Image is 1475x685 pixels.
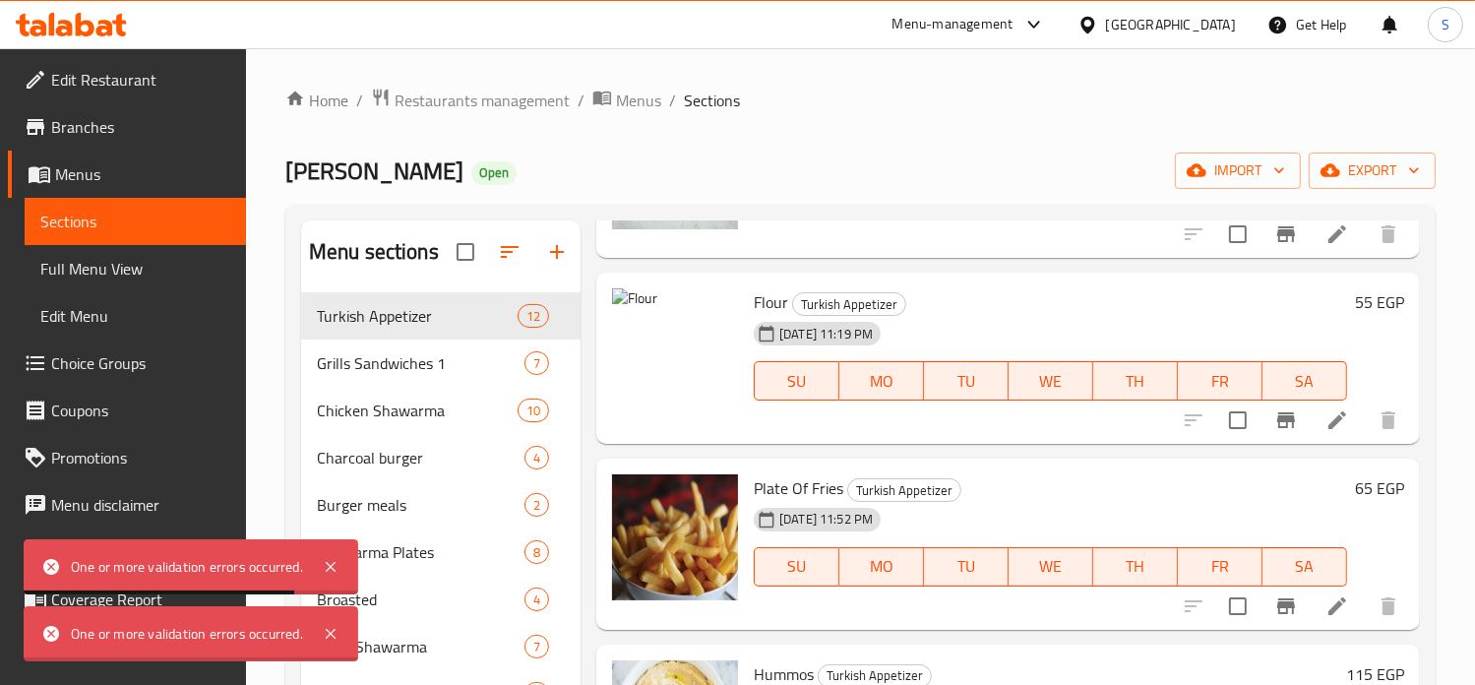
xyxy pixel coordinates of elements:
button: Add section [533,228,581,276]
button: import [1175,153,1301,189]
span: Turkish Appetizer [317,304,518,328]
span: TU [932,552,1001,581]
div: One or more validation errors occurred. [71,623,303,645]
span: Edit Restaurant [51,68,230,92]
span: [DATE] 11:52 PM [771,510,881,529]
nav: breadcrumb [285,88,1436,113]
div: items [518,304,549,328]
a: Edit menu item [1325,222,1349,246]
button: SU [754,361,839,401]
h2: Menu sections [309,237,439,267]
span: Coverage Report [51,588,230,611]
a: Branches [8,103,246,151]
button: SA [1262,547,1347,587]
div: Chicken Shawarma10 [301,387,581,434]
span: Turkish Appetizer [848,479,960,502]
button: TH [1093,547,1178,587]
span: import [1191,158,1285,183]
span: Chicken Shawarma [317,399,518,422]
span: WE [1016,552,1085,581]
a: Menus [592,88,661,113]
span: Sections [684,89,740,112]
span: [PERSON_NAME] [285,149,463,193]
button: FR [1178,547,1262,587]
div: items [524,493,549,517]
button: Branch-specific-item [1262,583,1310,630]
span: TH [1101,367,1170,396]
button: delete [1365,211,1412,258]
span: Branches [51,115,230,139]
span: 12 [519,307,548,326]
span: Grills Sandwiches 1 [317,351,524,375]
span: Open [471,164,517,181]
img: Flour [612,288,738,414]
div: Grills Sandwiches 17 [301,340,581,387]
div: items [524,635,549,658]
div: items [524,446,549,469]
span: MO [847,552,916,581]
span: 4 [525,449,548,467]
button: SU [754,547,839,587]
h6: 55 EGP [1355,288,1404,316]
span: 8 [525,543,548,562]
a: Coupons [8,387,246,434]
button: WE [1009,547,1093,587]
a: Edit Restaurant [8,56,246,103]
a: Edit Menu [25,292,246,340]
span: Select to update [1217,214,1259,255]
li: / [356,89,363,112]
div: items [524,588,549,611]
li: / [669,89,676,112]
span: 7 [525,638,548,656]
button: TH [1093,361,1178,401]
div: Meat Shawarma [317,635,524,658]
span: FR [1186,367,1255,396]
button: TU [924,547,1009,587]
span: Flour [754,287,788,317]
span: Select to update [1217,400,1259,441]
span: MO [847,367,916,396]
a: Sections [25,198,246,245]
span: SA [1270,552,1339,581]
span: Choice Groups [51,351,230,375]
a: Upsell [8,529,246,576]
a: Choice Groups [8,340,246,387]
button: WE [1009,361,1093,401]
span: Sections [40,210,230,233]
span: Charcoal burger [317,446,524,469]
span: Shawarma Plates [317,540,524,564]
span: SA [1270,367,1339,396]
div: Menu-management [892,13,1014,36]
img: Plate Of Fries [612,474,738,600]
h6: 65 EGP [1355,474,1404,502]
div: Charcoal burger4 [301,434,581,481]
div: [GEOGRAPHIC_DATA] [1106,14,1236,35]
div: items [524,540,549,564]
span: Broasted [317,588,524,611]
div: Broasted4 [301,576,581,623]
span: Plate Of Fries [754,473,843,503]
span: Full Menu View [40,257,230,280]
span: 7 [525,354,548,373]
span: 10 [519,402,548,420]
span: Turkish Appetizer [793,293,905,316]
button: Branch-specific-item [1262,397,1310,444]
button: SA [1262,361,1347,401]
a: Menus [8,151,246,198]
a: Edit menu item [1325,408,1349,432]
span: SU [763,367,831,396]
span: Select to update [1217,586,1259,627]
span: Menus [616,89,661,112]
a: Promotions [8,434,246,481]
span: 2 [525,496,548,515]
span: Burger meals [317,493,524,517]
span: Select all sections [445,231,486,273]
a: Home [285,89,348,112]
span: Coupons [51,399,230,422]
li: / [578,89,584,112]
